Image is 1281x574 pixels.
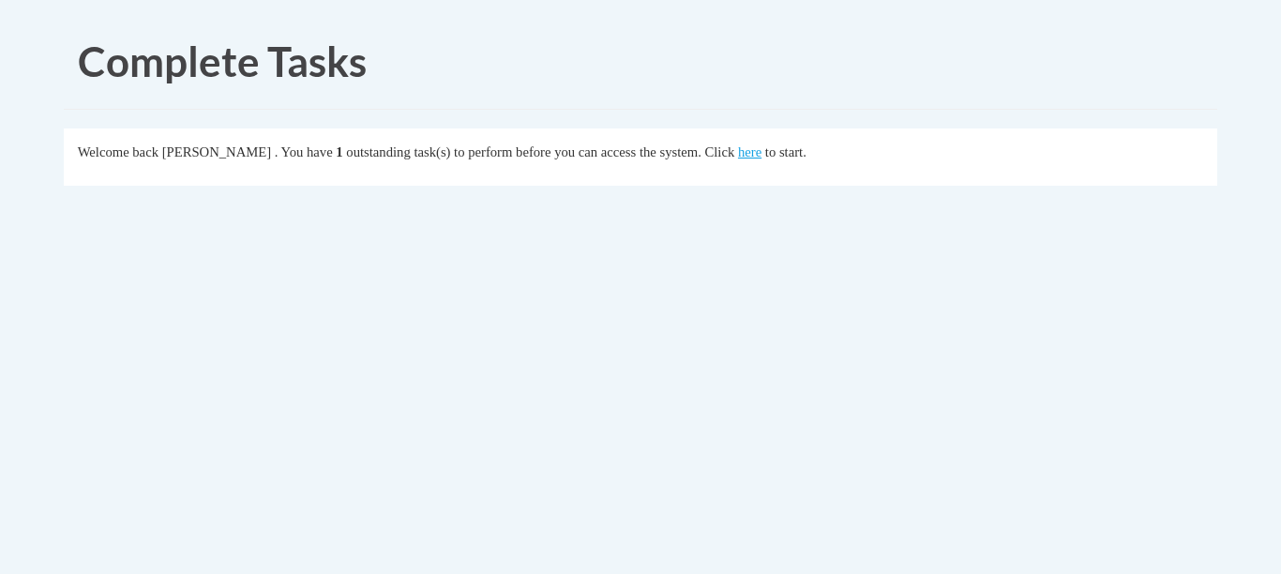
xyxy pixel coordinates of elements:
[765,144,806,159] span: to start.
[275,144,333,159] span: . You have
[738,144,761,159] a: here
[162,144,271,159] span: [PERSON_NAME]
[78,144,158,159] span: Welcome back
[346,144,734,159] span: outstanding task(s) to perform before you can access the system. Click
[336,144,342,159] span: 1
[78,37,367,85] span: Complete Tasks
